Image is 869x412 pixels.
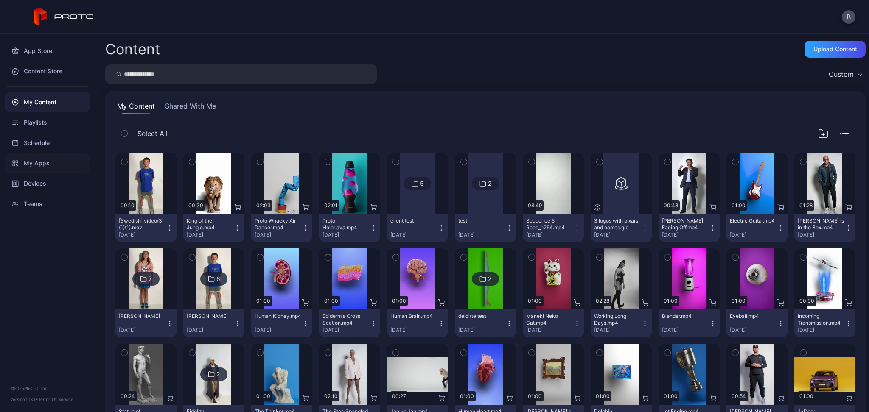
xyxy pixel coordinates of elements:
[105,42,160,56] div: Content
[322,231,370,238] div: [DATE]
[387,214,448,242] button: client test[DATE]
[798,327,845,334] div: [DATE]
[659,309,720,337] button: Blender.mp4[DATE]
[255,231,302,238] div: [DATE]
[216,275,220,283] div: 6
[119,231,166,238] div: [DATE]
[5,41,90,61] a: App Store
[183,214,244,242] button: King of the Jungle.mp4[DATE]
[526,327,574,334] div: [DATE]
[115,309,177,337] button: [PERSON_NAME][DATE]
[455,309,516,337] button: deloitte test[DATE]
[488,180,491,187] div: 2
[119,217,165,231] div: [Swedish] video(3) (1)(1).mov
[662,231,709,238] div: [DATE]
[726,309,788,337] button: Eyeball.mp4[DATE]
[319,309,380,337] button: Epidermis Cross Section.mp4[DATE]
[216,370,220,378] div: 2
[187,313,233,320] div: Cole
[659,214,720,242] button: [PERSON_NAME] Facing Off.mp4[DATE]
[5,133,90,153] a: Schedule
[662,313,709,320] div: Blender.mp4
[591,309,652,337] button: Working Long Days.mp4[DATE]
[458,217,505,224] div: test
[390,327,438,334] div: [DATE]
[662,327,709,334] div: [DATE]
[488,275,491,283] div: 2
[5,153,90,173] a: My Apps
[149,275,152,283] div: 7
[5,112,90,133] a: Playlists
[322,327,370,334] div: [DATE]
[255,327,302,334] div: [DATE]
[387,309,448,337] button: Human Brain.mp4[DATE]
[526,231,574,238] div: [DATE]
[842,10,855,24] button: B
[420,180,424,187] div: 5
[119,327,166,334] div: [DATE]
[115,101,157,114] button: My Content
[829,70,854,78] div: Custom
[187,327,234,334] div: [DATE]
[458,327,506,334] div: [DATE]
[163,101,218,114] button: Shared With Me
[5,92,90,112] a: My Content
[251,309,312,337] button: Human Kidney.mp4[DATE]
[594,313,641,326] div: Working Long Days.mp4
[798,231,845,238] div: [DATE]
[591,214,652,242] button: 3 logos with pixars and names.glb[DATE]
[526,217,573,231] div: Sequence 5 Redo_h264.mp4
[319,214,380,242] button: Proto HoloLava.mp4[DATE]
[38,397,73,402] a: Terms Of Service
[137,128,168,139] span: Select All
[322,217,369,231] div: Proto HoloLava.mp4
[115,214,177,242] button: [Swedish] video(3) (1)(1).mov[DATE]
[526,313,573,326] div: Maneki Neko Cat.mp4
[390,231,438,238] div: [DATE]
[455,214,516,242] button: test[DATE]
[322,313,369,326] div: Epidermis Cross Section.mp4
[10,397,38,402] span: Version 1.13.1 •
[798,313,844,326] div: Incoming Transmission.mp4
[730,313,776,320] div: Eyeball.mp4
[813,46,857,53] div: Upload Content
[594,231,642,238] div: [DATE]
[805,41,866,58] button: Upload Content
[730,327,777,334] div: [DATE]
[794,214,855,242] button: [PERSON_NAME] is in the Box.mp4[DATE]
[523,309,584,337] button: Maneki Neko Cat.mp4[DATE]
[5,173,90,194] a: Devices
[794,309,855,337] button: Incoming Transmission.mp4[DATE]
[523,214,584,242] button: Sequence 5 Redo_h264.mp4[DATE]
[594,217,641,231] div: 3 logos with pixars and names.glb
[255,217,301,231] div: Proto Whacky Air Dancer.mp4
[458,231,506,238] div: [DATE]
[726,214,788,242] button: Electric Guitar.mp4[DATE]
[5,194,90,214] a: Teams
[5,61,90,81] a: Content Store
[798,217,844,231] div: Howie Mandel is in the Box.mp4
[255,313,301,320] div: Human Kidney.mp4
[119,313,165,320] div: Reese
[187,231,234,238] div: [DATE]
[662,217,709,231] div: Manny Pacquiao Facing Off.mp4
[458,313,505,320] div: deloitte test
[824,64,866,84] button: Custom
[183,309,244,337] button: [PERSON_NAME][DATE]
[390,313,437,320] div: Human Brain.mp4
[730,217,776,224] div: Electric Guitar.mp4
[10,385,84,392] div: © 2025 PROTO, Inc.
[730,231,777,238] div: [DATE]
[251,214,312,242] button: Proto Whacky Air Dancer.mp4[DATE]
[390,217,437,224] div: client test
[187,217,233,231] div: King of the Jungle.mp4
[594,327,642,334] div: [DATE]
